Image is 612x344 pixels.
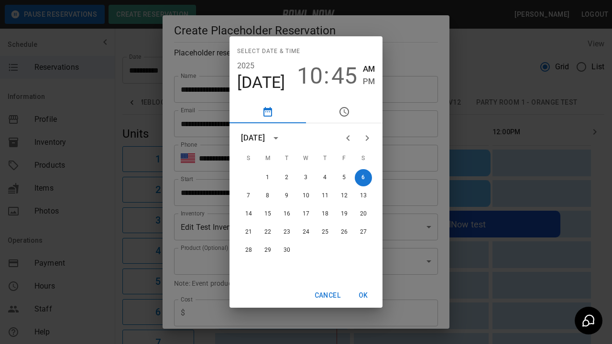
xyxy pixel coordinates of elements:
[363,75,375,88] button: PM
[259,242,276,259] button: 29
[278,169,295,186] button: 2
[259,169,276,186] button: 1
[355,224,372,241] button: 27
[237,59,255,73] button: 2025
[336,224,353,241] button: 26
[348,287,379,304] button: OK
[324,63,329,89] span: :
[358,129,377,148] button: Next month
[240,187,257,204] button: 7
[229,100,306,123] button: pick date
[259,205,276,223] button: 15
[297,224,315,241] button: 24
[297,63,323,89] button: 10
[331,63,357,89] button: 45
[336,187,353,204] button: 12
[240,205,257,223] button: 14
[317,149,334,168] span: Thursday
[306,100,382,123] button: pick time
[336,169,353,186] button: 5
[240,149,257,168] span: Sunday
[317,169,334,186] button: 4
[278,205,295,223] button: 16
[339,129,358,148] button: Previous month
[241,132,265,144] div: [DATE]
[297,149,315,168] span: Wednesday
[355,169,372,186] button: 6
[363,63,375,75] button: AM
[278,149,295,168] span: Tuesday
[278,242,295,259] button: 30
[259,224,276,241] button: 22
[278,187,295,204] button: 9
[240,224,257,241] button: 21
[297,169,315,186] button: 3
[268,130,284,146] button: calendar view is open, switch to year view
[240,242,257,259] button: 28
[311,287,344,304] button: Cancel
[355,205,372,223] button: 20
[317,224,334,241] button: 25
[336,205,353,223] button: 19
[259,149,276,168] span: Monday
[259,187,276,204] button: 8
[317,187,334,204] button: 11
[297,205,315,223] button: 17
[297,187,315,204] button: 10
[278,224,295,241] button: 23
[336,149,353,168] span: Friday
[355,149,372,168] span: Saturday
[317,205,334,223] button: 18
[237,73,285,93] button: [DATE]
[355,187,372,204] button: 13
[237,44,300,59] span: Select date & time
